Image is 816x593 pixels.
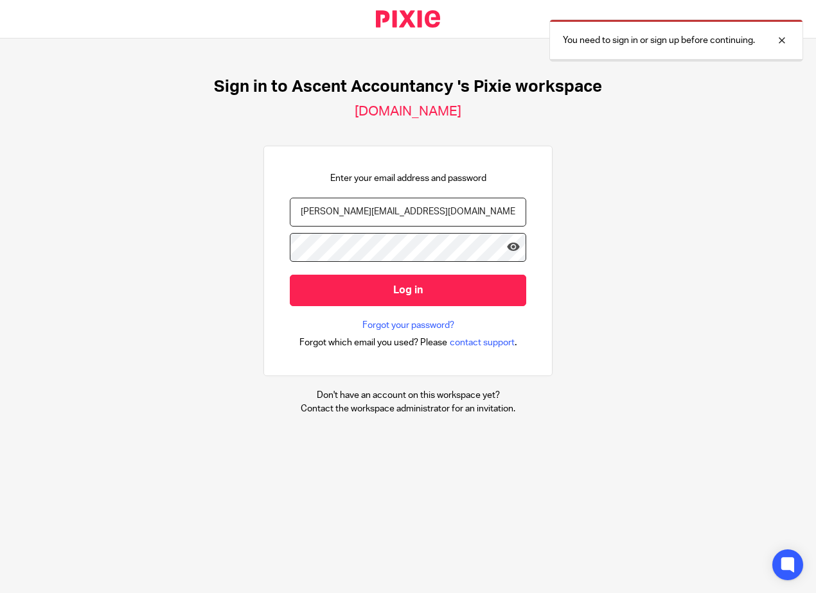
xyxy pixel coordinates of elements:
[290,275,526,306] input: Log in
[301,389,515,402] p: Don't have an account on this workspace yet?
[299,336,447,349] span: Forgot which email you used? Please
[563,34,755,47] p: You need to sign in or sign up before continuing.
[299,335,517,350] div: .
[355,103,461,120] h2: [DOMAIN_NAME]
[450,336,515,349] span: contact support
[362,319,454,332] a: Forgot your password?
[214,77,602,97] h1: Sign in to Ascent Accountancy 's Pixie workspace
[330,172,486,185] p: Enter your email address and password
[301,402,515,415] p: Contact the workspace administrator for an invitation.
[290,198,526,227] input: name@example.com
